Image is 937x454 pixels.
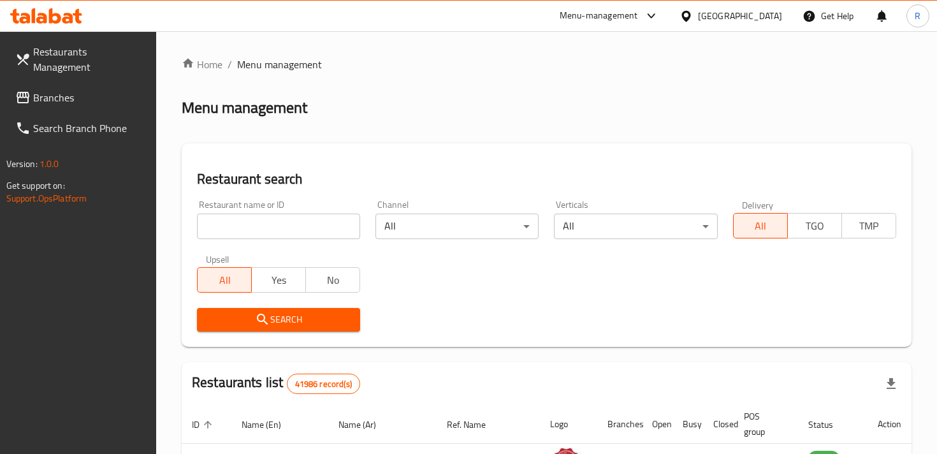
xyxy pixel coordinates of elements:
[237,57,322,72] span: Menu management
[375,214,539,239] div: All
[197,308,360,332] button: Search
[287,378,360,390] span: 41986 record(s)
[672,405,703,444] th: Busy
[642,405,672,444] th: Open
[5,113,156,143] a: Search Branch Phone
[554,214,717,239] div: All
[182,57,912,72] nav: breadcrumb
[915,9,920,23] span: R
[338,417,393,432] span: Name (Ar)
[33,121,146,136] span: Search Branch Phone
[305,267,360,293] button: No
[447,417,502,432] span: Ref. Name
[203,271,247,289] span: All
[182,98,307,118] h2: Menu management
[5,82,156,113] a: Branches
[33,90,146,105] span: Branches
[739,217,783,235] span: All
[197,214,360,239] input: Search for restaurant name or ID..
[698,9,782,23] div: [GEOGRAPHIC_DATA]
[868,405,912,444] th: Action
[197,267,252,293] button: All
[206,254,229,263] label: Upsell
[311,271,355,289] span: No
[257,271,301,289] span: Yes
[808,417,850,432] span: Status
[540,405,597,444] th: Logo
[197,170,896,189] h2: Restaurant search
[33,44,146,75] span: Restaurants Management
[5,36,156,82] a: Restaurants Management
[876,369,906,399] div: Export file
[6,177,65,194] span: Get support on:
[560,8,638,24] div: Menu-management
[793,217,837,235] span: TGO
[192,373,360,394] h2: Restaurants list
[182,57,222,72] a: Home
[6,156,38,172] span: Version:
[733,213,788,238] button: All
[192,417,216,432] span: ID
[597,405,642,444] th: Branches
[703,405,734,444] th: Closed
[40,156,59,172] span: 1.0.0
[287,374,360,394] div: Total records count
[841,213,896,238] button: TMP
[242,417,298,432] span: Name (En)
[787,213,842,238] button: TGO
[744,409,783,439] span: POS group
[6,190,87,207] a: Support.OpsPlatform
[228,57,232,72] li: /
[251,267,306,293] button: Yes
[207,312,350,328] span: Search
[847,217,891,235] span: TMP
[742,200,774,209] label: Delivery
